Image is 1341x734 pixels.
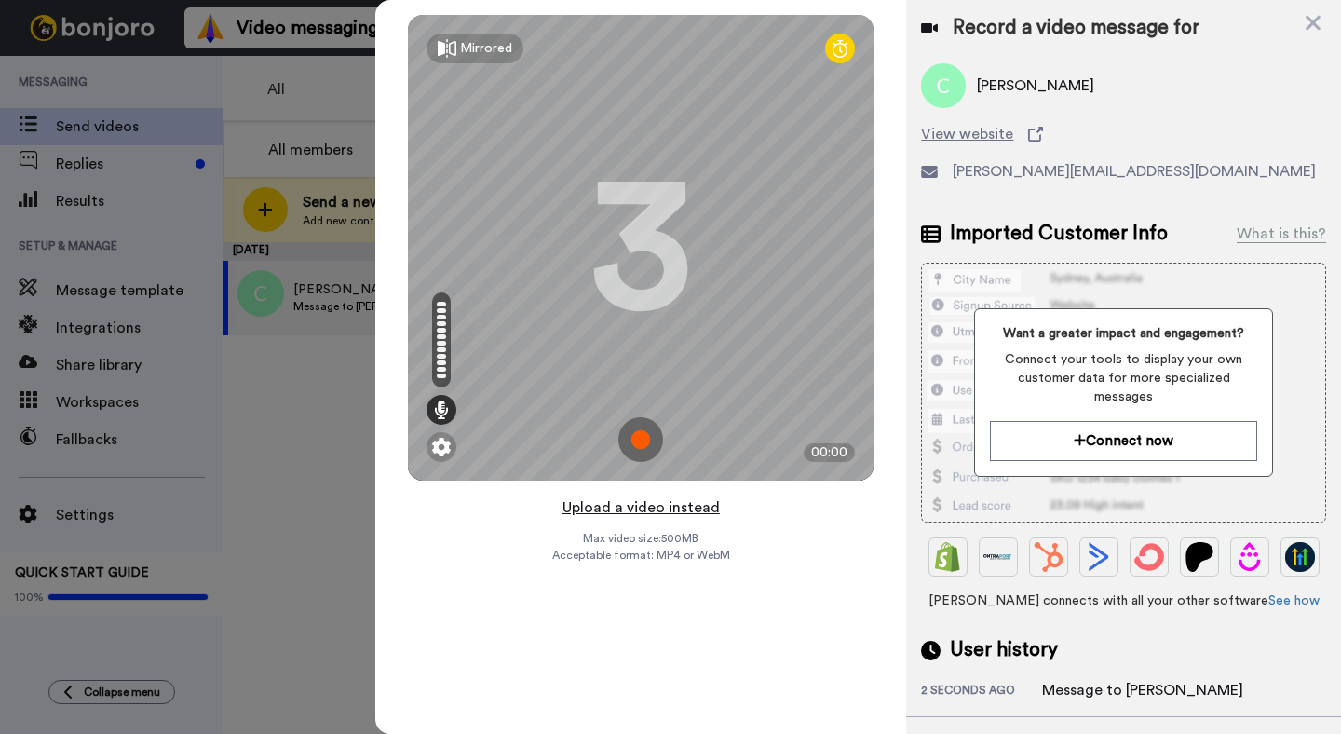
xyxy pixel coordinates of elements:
img: Drip [1235,542,1265,572]
button: Connect now [990,421,1256,461]
img: Hubspot [1034,542,1063,572]
span: User history [950,636,1058,664]
img: GoHighLevel [1285,542,1315,572]
span: Want a greater impact and engagement? [990,324,1256,343]
img: Shopify [933,542,963,572]
a: View website [921,123,1326,145]
img: ic_record_start.svg [618,417,663,462]
span: Acceptable format: MP4 or WebM [552,548,730,563]
img: ConvertKit [1134,542,1164,572]
div: Message to [PERSON_NAME] [1042,679,1243,701]
img: ic_gear.svg [432,438,451,456]
span: Imported Customer Info [950,220,1168,248]
button: Upload a video instead [557,496,725,520]
span: [PERSON_NAME][EMAIL_ADDRESS][DOMAIN_NAME] [953,160,1316,183]
span: Connect your tools to display your own customer data for more specialized messages [990,350,1256,406]
img: Ontraport [983,542,1013,572]
div: 2 seconds ago [921,683,1042,701]
img: Patreon [1185,542,1214,572]
div: What is this? [1237,223,1326,245]
img: ActiveCampaign [1084,542,1114,572]
a: See how [1268,594,1320,607]
span: Max video size: 500 MB [583,531,698,546]
div: 3 [589,178,692,318]
span: [PERSON_NAME] connects with all your other software [921,591,1326,610]
div: 00:00 [804,443,855,462]
span: View website [921,123,1013,145]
